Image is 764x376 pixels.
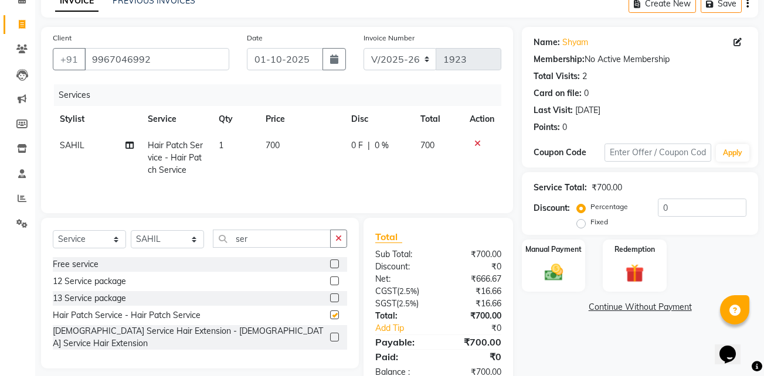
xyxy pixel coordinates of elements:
[53,48,86,70] button: +91
[463,106,501,132] th: Action
[366,261,439,273] div: Discount:
[364,33,415,43] label: Invoice Number
[247,33,263,43] label: Date
[84,48,229,70] input: Search by Name/Mobile/Email/Code
[366,285,439,298] div: ( )
[212,106,259,132] th: Qty
[375,231,402,243] span: Total
[534,146,605,159] div: Coupon Code
[375,298,396,309] span: SGST
[366,273,439,285] div: Net:
[420,140,434,151] span: 700
[439,350,511,364] div: ₹0
[399,286,417,296] span: 2.5%
[584,87,589,100] div: 0
[141,106,212,132] th: Service
[53,33,72,43] label: Client
[53,258,99,271] div: Free service
[450,322,510,334] div: ₹0
[534,87,582,100] div: Card on file:
[439,310,511,322] div: ₹700.00
[439,285,511,298] div: ₹16.66
[534,36,560,49] div: Name:
[213,230,331,248] input: Search or Scan
[525,244,582,255] label: Manual Payment
[534,70,580,83] div: Total Visits:
[53,309,201,322] div: Hair Patch Service - Hair Patch Service
[53,292,126,305] div: 13 Service package
[54,84,510,106] div: Services
[716,144,749,162] button: Apply
[590,201,628,212] label: Percentage
[53,106,141,132] th: Stylist
[53,275,126,288] div: 12 Service package
[524,301,756,313] a: Continue Without Payment
[605,143,711,162] input: Enter Offer / Coupon Code
[53,325,325,350] div: [DEMOGRAPHIC_DATA] Service Hair Extension - [DEMOGRAPHIC_DATA] Service Hair Extension
[266,140,280,151] span: 700
[399,299,416,308] span: 2.5%
[375,139,389,152] span: 0 %
[620,262,650,285] img: _gift.svg
[219,140,223,151] span: 1
[534,104,573,117] div: Last Visit:
[366,322,450,334] a: Add Tip
[60,140,84,151] span: SAHIL
[439,261,511,273] div: ₹0
[259,106,344,132] th: Price
[539,262,569,283] img: _cash.svg
[439,273,511,285] div: ₹666.67
[534,53,746,66] div: No Active Membership
[439,298,511,310] div: ₹16.66
[351,139,363,152] span: 0 F
[534,202,570,214] div: Discount:
[575,104,600,117] div: [DATE]
[534,121,560,134] div: Points:
[366,298,439,310] div: ( )
[366,350,439,364] div: Paid:
[413,106,463,132] th: Total
[344,106,413,132] th: Disc
[582,70,587,83] div: 2
[534,53,585,66] div: Membership:
[562,36,588,49] a: Shyam
[592,182,622,194] div: ₹700.00
[614,244,655,255] label: Redemption
[375,286,397,296] span: CGST
[534,182,587,194] div: Service Total:
[366,335,439,349] div: Payable:
[590,217,608,227] label: Fixed
[439,335,511,349] div: ₹700.00
[439,248,511,261] div: ₹700.00
[562,121,567,134] div: 0
[148,140,203,175] span: Hair Patch Service - Hair Patch Service
[715,329,752,364] iframe: chat widget
[366,310,439,322] div: Total:
[368,139,370,152] span: |
[366,248,439,261] div: Sub Total:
